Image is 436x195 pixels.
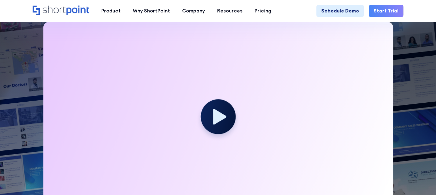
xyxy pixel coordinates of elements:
[255,7,271,15] div: Pricing
[217,7,242,15] div: Resources
[182,7,205,15] div: Company
[133,7,170,15] div: Why ShortPoint
[176,5,211,17] a: Company
[211,5,249,17] a: Resources
[33,6,89,16] a: Home
[316,5,364,17] a: Schedule Demo
[401,162,436,195] iframe: Chat Widget
[369,5,403,17] a: Start Trial
[101,7,121,15] div: Product
[127,5,176,17] a: Why ShortPoint
[249,5,277,17] a: Pricing
[95,5,127,17] a: Product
